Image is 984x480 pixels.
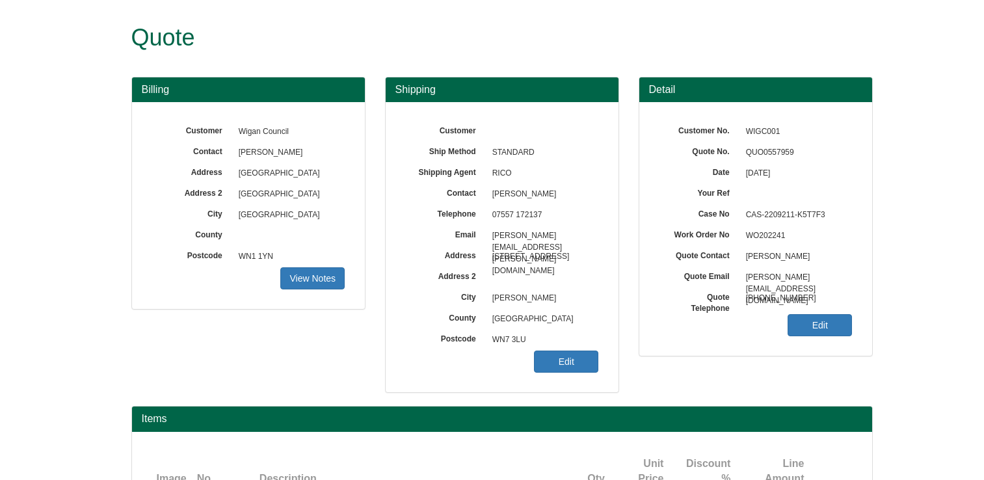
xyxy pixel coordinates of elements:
label: Address 2 [152,184,232,199]
label: Date [659,163,739,178]
span: [PHONE_NUMBER] [739,288,853,309]
h3: Shipping [395,84,609,96]
span: 07557 172137 [486,205,599,226]
label: Shipping Agent [405,163,486,178]
label: Contact [152,142,232,157]
span: Wigan Council [232,122,345,142]
span: [PERSON_NAME] [232,142,345,163]
span: [GEOGRAPHIC_DATA] [232,163,345,184]
a: Edit [534,351,598,373]
span: WIGC001 [739,122,853,142]
span: [PERSON_NAME] [486,184,599,205]
label: Customer [152,122,232,137]
a: Edit [788,314,852,336]
span: STANDARD [486,142,599,163]
label: Your Ref [659,184,739,199]
span: CAS-2209211-K5T7F3 [739,205,853,226]
label: County [405,309,486,324]
label: Postcode [152,247,232,261]
label: Ship Method [405,142,486,157]
h3: Detail [649,84,862,96]
label: Quote Email [659,267,739,282]
span: [PERSON_NAME][EMAIL_ADDRESS][PERSON_NAME][DOMAIN_NAME] [486,226,599,247]
span: [GEOGRAPHIC_DATA] [232,184,345,205]
label: Address [405,247,486,261]
label: City [152,205,232,220]
span: [GEOGRAPHIC_DATA] [486,309,599,330]
label: Postcode [405,330,486,345]
h3: Billing [142,84,355,96]
span: RICO [486,163,599,184]
label: Work Order No [659,226,739,241]
span: [DATE] [739,163,853,184]
h2: Items [142,413,862,425]
label: Contact [405,184,486,199]
span: QUO0557959 [739,142,853,163]
span: [PERSON_NAME][EMAIL_ADDRESS][DOMAIN_NAME] [739,267,853,288]
label: Email [405,226,486,241]
label: Customer No. [659,122,739,137]
label: Customer [405,122,486,137]
label: Quote No. [659,142,739,157]
label: Telephone [405,205,486,220]
span: WO202241 [746,231,786,240]
label: County [152,226,232,241]
label: Case No [659,205,739,220]
span: [PERSON_NAME] [739,247,853,267]
span: [STREET_ADDRESS] [486,247,599,267]
label: Address 2 [405,267,486,282]
label: City [405,288,486,303]
span: [GEOGRAPHIC_DATA] [232,205,345,226]
label: Address [152,163,232,178]
a: View Notes [280,267,345,289]
h1: Quote [131,25,824,51]
span: [PERSON_NAME] [486,288,599,309]
span: WN7 3LU [486,330,599,351]
label: Quote Telephone [659,288,739,314]
span: WN1 1YN [232,247,345,267]
label: Quote Contact [659,247,739,261]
